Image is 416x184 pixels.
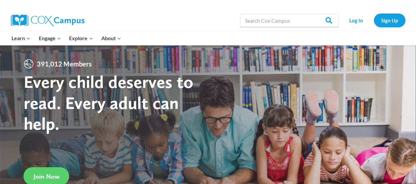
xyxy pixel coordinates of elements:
span: 391,012 Members [34,59,94,69]
img: Cox Campus [11,14,85,26]
nav: Secondary Navigation [342,13,405,27]
span: Learn [12,34,30,42]
nav: Primary Navigation [8,31,125,45]
span: Explore [69,34,93,42]
span: Join Now [34,172,60,180]
strong: Every child deserves to read. Every adult can help. [24,71,193,134]
a: Sign Up [374,13,405,27]
span: About [101,34,121,42]
span: Engage [39,34,61,42]
input: Search Cox Campus [240,14,339,27]
a: Log In [342,13,371,27]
